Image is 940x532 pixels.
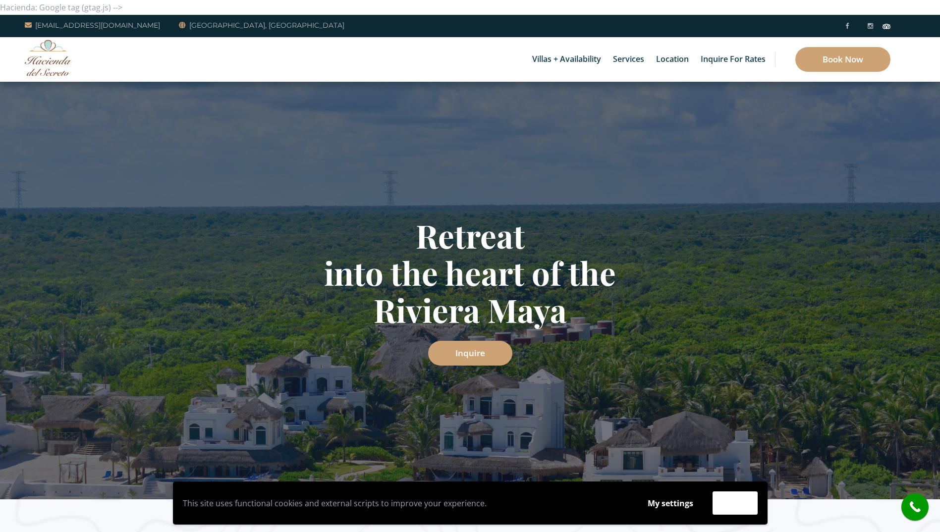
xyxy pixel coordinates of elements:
[795,47,890,72] a: Book Now
[179,19,344,31] a: [GEOGRAPHIC_DATA], [GEOGRAPHIC_DATA]
[883,24,890,29] img: Tripadvisor_logomark.svg
[183,496,628,511] p: This site uses functional cookies and external scripts to improve your experience.
[651,37,694,82] a: Location
[25,40,72,76] img: Awesome Logo
[608,37,649,82] a: Services
[713,491,758,515] button: Accept
[904,496,926,518] i: call
[428,341,512,366] a: Inquire
[638,492,703,515] button: My settings
[696,37,771,82] a: Inquire for Rates
[25,19,160,31] a: [EMAIL_ADDRESS][DOMAIN_NAME]
[180,217,760,328] h1: Retreat into the heart of the Riviera Maya
[901,493,929,521] a: call
[527,37,606,82] a: Villas + Availability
